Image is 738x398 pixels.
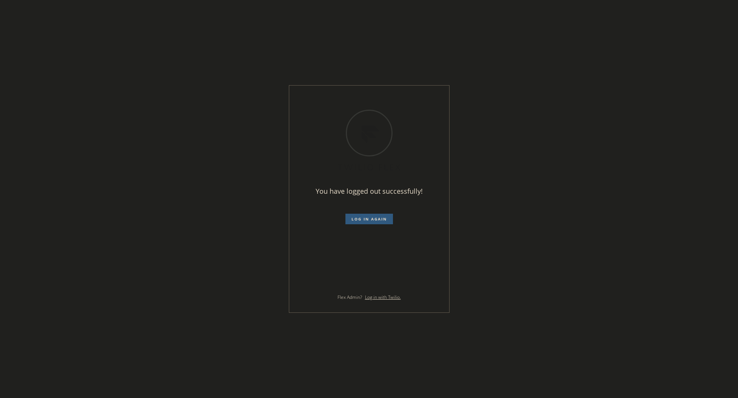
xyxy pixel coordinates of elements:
span: Log in again [351,216,387,222]
a: Log in with Twilio. [365,294,401,300]
button: Log in again [345,214,393,224]
span: Flex Admin? [338,294,362,300]
span: You have logged out successfully! [316,187,423,196]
